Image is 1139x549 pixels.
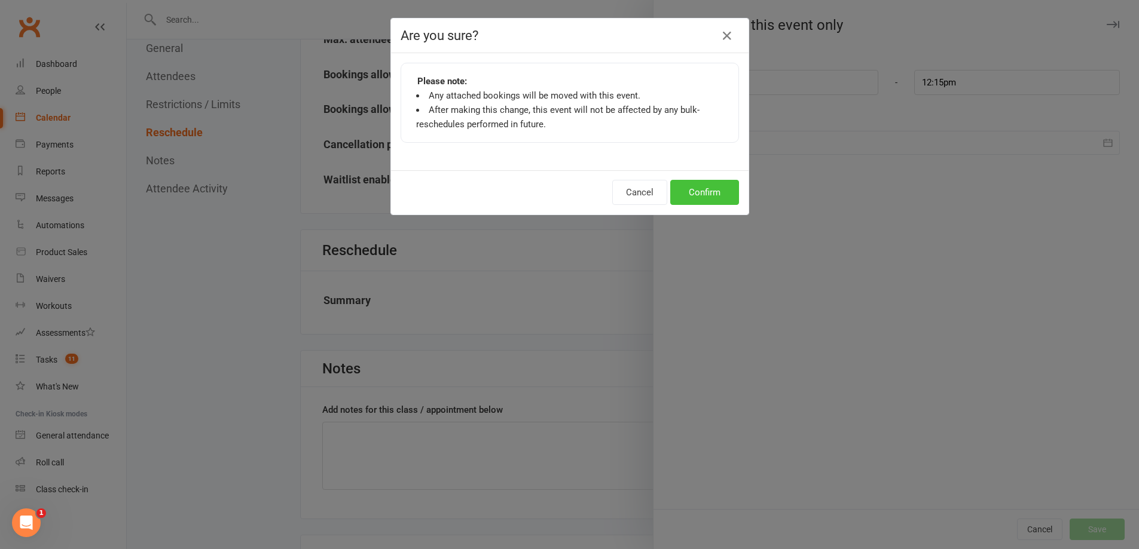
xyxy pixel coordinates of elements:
[416,103,723,131] li: After making this change, this event will not be affected by any bulk-reschedules performed in fu...
[717,26,737,45] button: Close
[670,180,739,205] button: Confirm
[417,74,467,88] strong: Please note:
[401,28,739,43] h4: Are you sure?
[612,180,667,205] button: Cancel
[36,508,46,518] span: 1
[416,88,723,103] li: Any attached bookings will be moved with this event.
[12,508,41,537] iframe: Intercom live chat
